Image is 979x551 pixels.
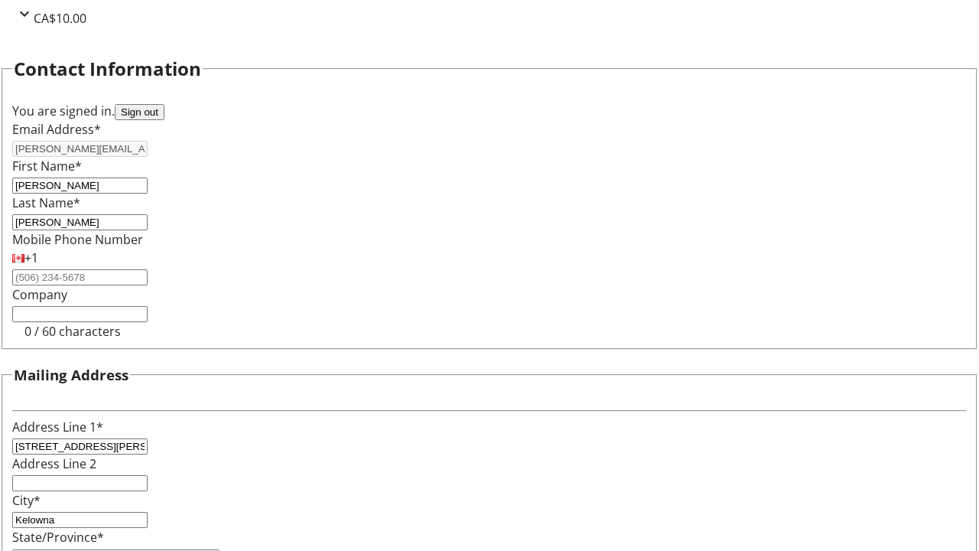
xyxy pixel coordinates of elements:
[12,158,82,174] label: First Name*
[12,102,967,120] div: You are signed in.
[12,269,148,285] input: (506) 234-5678
[12,121,101,138] label: Email Address*
[24,323,121,340] tr-character-limit: 0 / 60 characters
[12,419,103,435] label: Address Line 1*
[12,492,41,509] label: City*
[12,286,67,303] label: Company
[14,364,128,386] h3: Mailing Address
[14,55,201,83] h2: Contact Information
[34,10,86,27] span: CA$10.00
[12,439,148,455] input: Address
[12,512,148,528] input: City
[12,455,96,472] label: Address Line 2
[12,529,104,546] label: State/Province*
[12,231,143,248] label: Mobile Phone Number
[12,194,80,211] label: Last Name*
[115,104,164,120] button: Sign out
